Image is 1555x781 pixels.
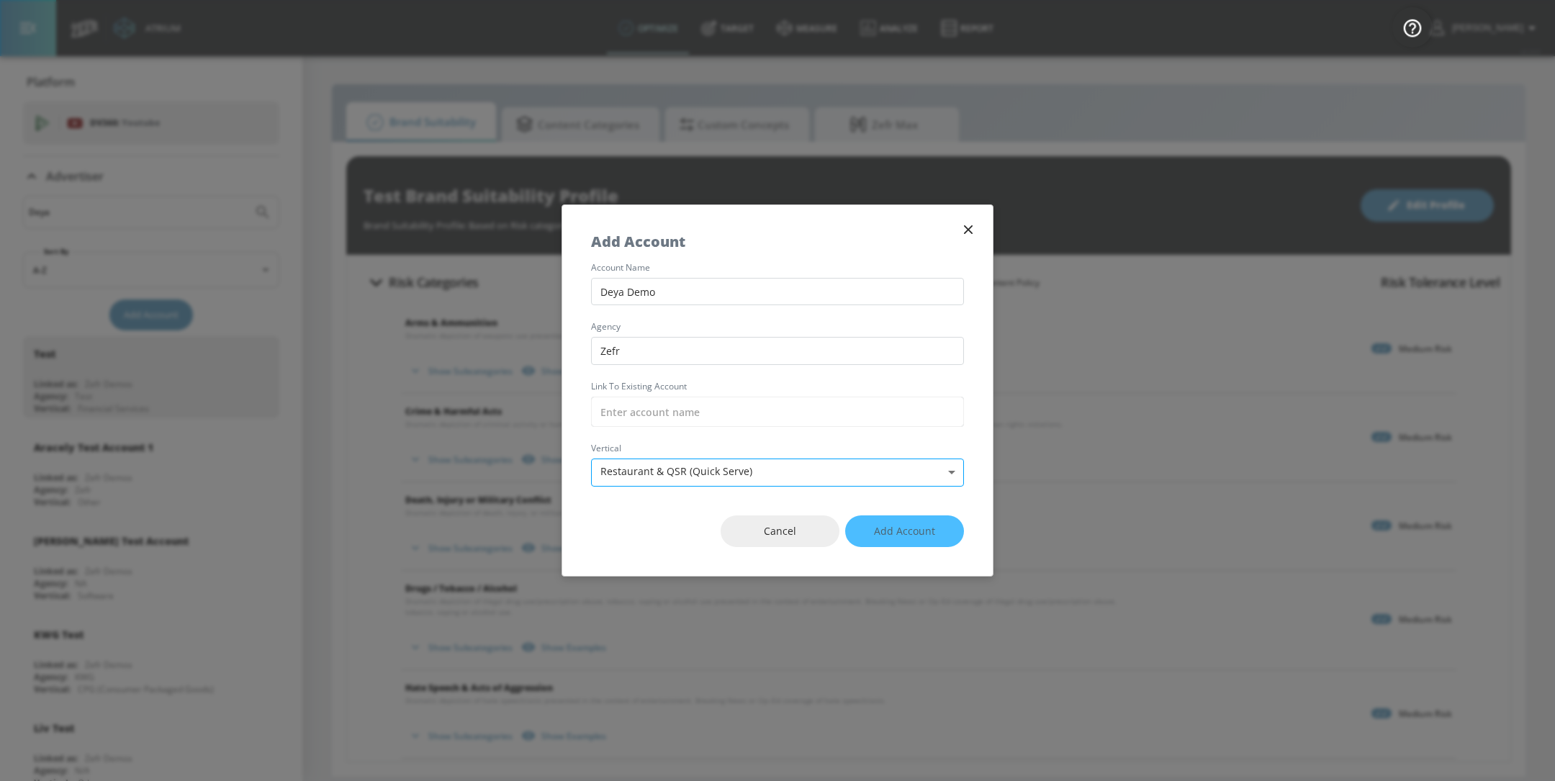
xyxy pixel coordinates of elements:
h5: Add Account [591,234,685,249]
button: Cancel [721,515,839,548]
div: Restaurant & QSR (Quick Serve) [591,459,964,487]
button: Open Resource Center [1392,7,1433,48]
span: Cancel [749,523,811,541]
label: Link to Existing Account [591,382,964,391]
label: account name [591,263,964,272]
label: agency [591,322,964,331]
input: Enter agency name [591,337,964,365]
input: Enter account name [591,397,964,427]
label: vertical [591,444,964,453]
input: Enter account name [591,278,964,306]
